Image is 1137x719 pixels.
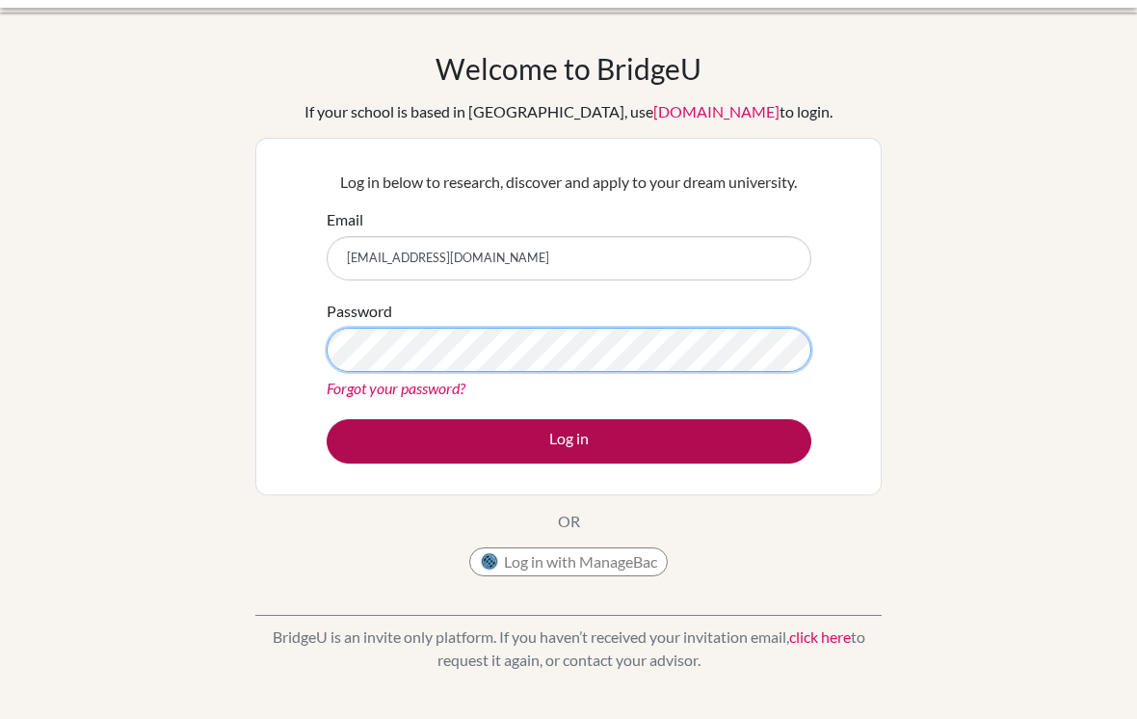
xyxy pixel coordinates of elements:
[558,510,580,533] p: OR
[327,171,811,194] p: Log in below to research, discover and apply to your dream university.
[436,51,701,86] h1: Welcome to BridgeU
[327,300,392,323] label: Password
[327,419,811,464] button: Log in
[255,626,882,672] p: BridgeU is an invite only platform. If you haven’t received your invitation email, to request it ...
[789,627,851,646] a: click here
[653,102,780,120] a: [DOMAIN_NAME]
[327,379,465,397] a: Forgot your password?
[327,208,363,231] label: Email
[469,547,668,576] button: Log in with ManageBac
[304,100,833,123] div: If your school is based in [GEOGRAPHIC_DATA], use to login.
